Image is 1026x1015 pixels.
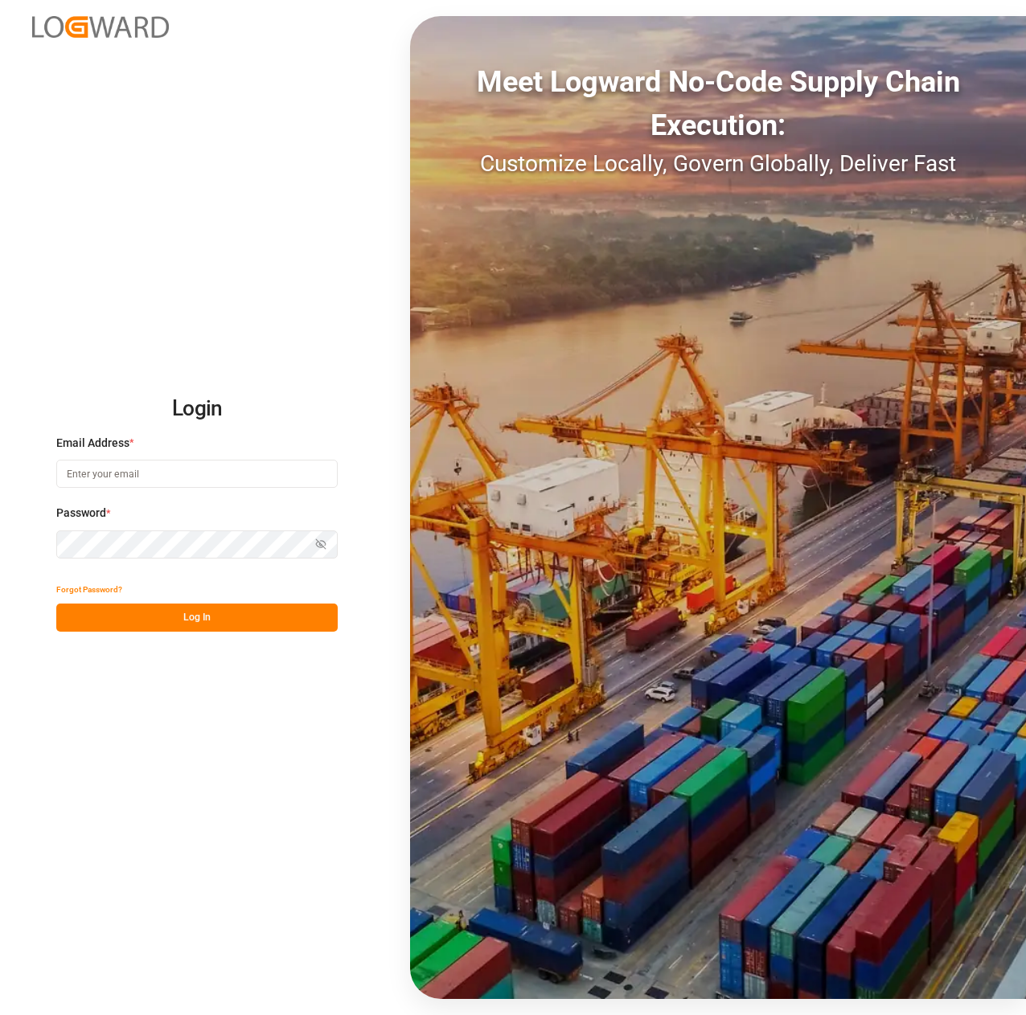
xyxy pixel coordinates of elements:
[56,575,122,604] button: Forgot Password?
[56,505,106,522] span: Password
[56,383,338,435] h2: Login
[56,460,338,488] input: Enter your email
[410,147,1026,181] div: Customize Locally, Govern Globally, Deliver Fast
[32,16,169,38] img: Logward_new_orange.png
[56,604,338,632] button: Log In
[410,60,1026,147] div: Meet Logward No-Code Supply Chain Execution:
[56,435,129,452] span: Email Address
